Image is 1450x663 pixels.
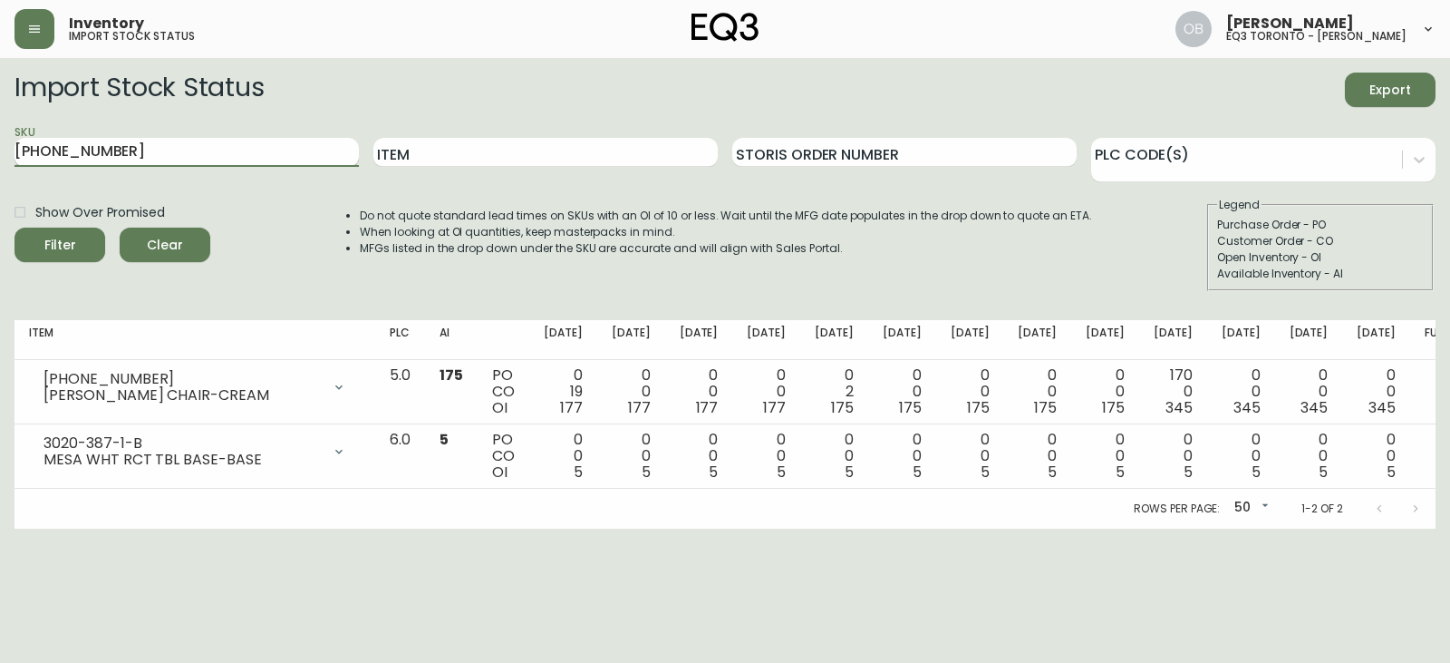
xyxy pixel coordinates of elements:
div: 50 [1227,493,1272,523]
th: AI [425,320,478,360]
div: 0 0 [1086,432,1125,481]
span: 5 [913,462,922,483]
span: 5 [1252,462,1261,483]
span: 5 [1184,462,1193,483]
span: 5 [777,462,786,483]
span: 175 [831,397,854,418]
div: 0 0 [544,432,583,481]
span: [PERSON_NAME] [1226,16,1354,31]
span: 175 [1034,397,1057,418]
button: Clear [120,228,210,262]
div: 0 0 [1222,367,1261,416]
span: 177 [763,397,786,418]
div: 0 0 [1357,432,1396,481]
div: 0 0 [1086,367,1125,416]
div: 3020-387-1-BMESA WHT RCT TBL BASE-BASE [29,432,361,472]
li: When looking at OI quantities, keep masterpacks in mind. [360,224,1092,240]
span: 5 [981,462,990,483]
th: [DATE] [1207,320,1275,360]
p: 1-2 of 2 [1301,501,1343,517]
div: Open Inventory - OI [1217,249,1424,266]
li: MFGs listed in the drop down under the SKU are accurate and will align with Sales Portal. [360,240,1092,257]
th: [DATE] [936,320,1004,360]
span: 175 [1102,397,1125,418]
span: 5 [642,462,651,483]
div: 0 0 [747,432,786,481]
span: 5 [709,462,718,483]
th: [DATE] [732,320,800,360]
div: 0 0 [747,367,786,416]
span: 5 [845,462,854,483]
span: Inventory [69,16,144,31]
div: 0 0 [1018,367,1057,416]
span: OI [492,462,507,483]
span: 5 [1116,462,1125,483]
th: [DATE] [1139,320,1207,360]
div: PO CO [492,367,515,416]
span: 5 [1048,462,1057,483]
th: [DATE] [665,320,733,360]
p: Rows per page: [1134,501,1220,517]
span: 177 [560,397,583,418]
span: 345 [1165,397,1193,418]
span: 177 [628,397,651,418]
div: 0 19 [544,367,583,416]
h2: Import Stock Status [14,73,264,107]
div: 0 0 [1290,367,1329,416]
span: Clear [134,234,196,257]
div: 0 0 [612,367,651,416]
span: Export [1359,79,1421,102]
div: Available Inventory - AI [1217,266,1424,282]
span: 175 [899,397,922,418]
div: 0 0 [883,432,922,481]
span: 175 [440,365,463,385]
th: [DATE] [1071,320,1139,360]
div: 0 0 [951,432,990,481]
span: 5 [1387,462,1396,483]
button: Filter [14,228,105,262]
div: 0 0 [1222,432,1261,481]
td: 5.0 [375,360,425,424]
span: 5 [440,429,449,450]
div: 0 0 [1290,432,1329,481]
th: [DATE] [597,320,665,360]
h5: import stock status [69,31,195,42]
th: [DATE] [1342,320,1410,360]
button: Export [1345,73,1435,107]
th: Item [14,320,375,360]
span: 177 [696,397,719,418]
div: [PERSON_NAME] CHAIR-CREAM [43,387,321,404]
legend: Legend [1217,197,1261,213]
th: [DATE] [800,320,868,360]
div: 0 0 [951,367,990,416]
div: [PHONE_NUMBER][PERSON_NAME] CHAIR-CREAM [29,367,361,407]
h5: eq3 toronto - [PERSON_NAME] [1226,31,1406,42]
div: 3020-387-1-B [43,435,321,452]
div: MESA WHT RCT TBL BASE-BASE [43,452,321,468]
div: 0 0 [680,367,719,416]
li: Do not quote standard lead times on SKUs with an OI of 10 or less. Wait until the MFG date popula... [360,208,1092,224]
th: [DATE] [529,320,597,360]
div: 0 0 [1154,432,1193,481]
span: 345 [1368,397,1396,418]
div: 0 0 [1018,432,1057,481]
span: 345 [1233,397,1261,418]
div: Customer Order - CO [1217,233,1424,249]
span: 175 [967,397,990,418]
span: OI [492,397,507,418]
img: logo [691,13,759,42]
div: 0 0 [815,432,854,481]
div: [PHONE_NUMBER] [43,371,321,387]
span: Show Over Promised [35,203,165,222]
div: 170 0 [1154,367,1193,416]
div: 0 0 [680,432,719,481]
div: 0 2 [815,367,854,416]
span: 5 [1319,462,1328,483]
th: PLC [375,320,425,360]
img: 8e0065c524da89c5c924d5ed86cfe468 [1175,11,1212,47]
th: [DATE] [1275,320,1343,360]
th: [DATE] [1003,320,1071,360]
span: 5 [574,462,583,483]
th: [DATE] [868,320,936,360]
div: PO CO [492,432,515,481]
